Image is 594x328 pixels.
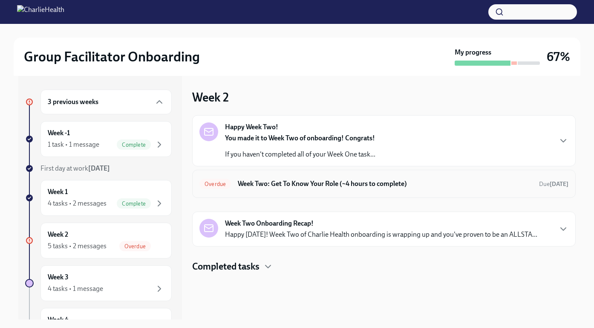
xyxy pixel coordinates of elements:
[199,177,568,191] a: OverdueWeek Two: Get To Know Your Role (~4 hours to complete)Due[DATE]
[192,90,229,105] h3: Week 2
[17,5,64,19] img: CharlieHealth
[25,180,172,216] a: Week 14 tasks • 2 messagesComplete
[539,180,568,188] span: September 29th, 2025 10:00
[25,265,172,301] a: Week 34 tasks • 1 message
[48,315,69,325] h6: Week 4
[48,230,68,239] h6: Week 2
[25,223,172,258] a: Week 25 tasks • 2 messagesOverdue
[238,179,532,189] h6: Week Two: Get To Know Your Role (~4 hours to complete)
[24,48,200,65] h2: Group Facilitator Onboarding
[88,164,110,172] strong: [DATE]
[48,187,68,197] h6: Week 1
[199,181,231,187] span: Overdue
[547,49,570,64] h3: 67%
[119,243,151,250] span: Overdue
[192,260,260,273] h4: Completed tasks
[48,97,98,107] h6: 3 previous weeks
[192,260,576,273] div: Completed tasks
[539,180,568,188] span: Due
[25,164,172,173] a: First day at work[DATE]
[225,134,375,142] strong: You made it to Week Two of onboarding! Congrats!
[117,142,151,148] span: Complete
[48,128,70,138] h6: Week -1
[48,140,99,149] div: 1 task • 1 message
[48,199,107,208] div: 4 tasks • 2 messages
[48,284,103,293] div: 4 tasks • 1 message
[48,273,69,282] h6: Week 3
[455,48,491,57] strong: My progress
[550,180,568,188] strong: [DATE]
[225,122,278,132] strong: Happy Week Two!
[225,230,537,239] p: Happy [DATE]! Week Two of Charlie Health onboarding is wrapping up and you've proven to be an ALL...
[225,219,314,228] strong: Week Two Onboarding Recap!
[117,200,151,207] span: Complete
[40,90,172,114] div: 3 previous weeks
[25,121,172,157] a: Week -11 task • 1 messageComplete
[40,164,110,172] span: First day at work
[48,241,107,251] div: 5 tasks • 2 messages
[225,150,375,159] p: If you haven't completed all of your Week One task...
